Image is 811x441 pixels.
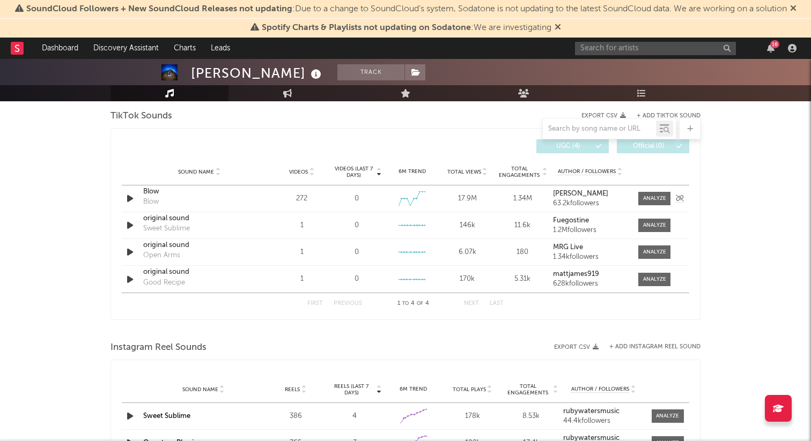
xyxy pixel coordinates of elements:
[387,168,437,176] div: 6M Trend
[553,253,628,261] div: 1.34k followers
[767,44,775,53] button: 16
[581,113,626,119] button: Export CSV
[490,301,504,307] button: Last
[277,274,327,285] div: 1
[285,386,300,393] span: Reels
[328,411,381,422] div: 4
[626,113,701,119] button: + Add TikTok Sound
[464,301,479,307] button: Next
[553,280,628,288] div: 628k followers
[505,383,552,396] span: Total Engagements
[555,24,561,32] span: Dismiss
[553,200,628,207] div: 63.2k followers
[505,411,558,422] div: 8.53k
[624,143,673,150] span: Official ( 0 )
[289,169,308,175] span: Videos
[553,217,628,225] a: Fuegostine
[553,190,628,198] a: [PERSON_NAME]
[26,5,292,13] span: SoundCloud Followers + New SoundCloud Releases not updating
[26,5,787,13] span: : Due to a change to SoundCloud's system, Sodatone is not updating to the latest SoundCloud data....
[558,168,616,175] span: Author / Followers
[191,64,324,82] div: [PERSON_NAME]
[328,383,375,396] span: Reels (last 7 days)
[446,411,499,422] div: 178k
[262,24,551,32] span: : We are investigating
[34,38,86,59] a: Dashboard
[143,267,255,278] a: original sound
[443,274,492,285] div: 170k
[553,244,583,251] strong: MRG Live
[563,408,644,415] a: rubywatersmusic
[86,38,166,59] a: Discovery Assistant
[571,386,629,393] span: Author / Followers
[554,344,599,350] button: Export CSV
[498,247,548,258] div: 180
[143,413,190,420] a: Sweet Sublime
[553,217,589,224] strong: Fuegostine
[203,38,238,59] a: Leads
[553,271,628,278] a: mattjames919
[447,169,481,175] span: Total Views
[417,301,423,306] span: of
[609,344,701,350] button: + Add Instagram Reel Sound
[143,278,185,288] div: Good Recipe
[307,301,323,307] button: First
[543,143,593,150] span: UGC ( 4 )
[355,220,359,231] div: 0
[575,42,736,55] input: Search for artists
[553,271,599,278] strong: mattjames919
[355,193,359,204] div: 0
[332,166,375,178] span: Videos (last 7 days)
[402,301,409,306] span: to
[498,193,548,204] div: 1.34M
[770,40,779,48] div: 16
[387,385,440,393] div: 6M Trend
[553,190,608,197] strong: [PERSON_NAME]
[443,193,492,204] div: 17.9M
[110,110,172,123] span: TikTok Sounds
[355,247,359,258] div: 0
[384,297,443,310] div: 1 4 4
[178,169,214,175] span: Sound Name
[143,240,255,251] a: original sound
[443,247,492,258] div: 6.07k
[498,220,548,231] div: 11.6k
[637,113,701,119] button: + Add TikTok Sound
[182,386,218,393] span: Sound Name
[143,186,255,197] a: Blow
[277,193,327,204] div: 272
[443,220,492,231] div: 146k
[166,38,203,59] a: Charts
[143,250,180,261] div: Open Arms
[453,386,486,393] span: Total Plays
[262,24,471,32] span: Spotify Charts & Playlists not updating on Sodatone
[553,244,628,251] a: MRG Live
[498,274,548,285] div: 5.31k
[617,139,689,153] button: Official(0)
[553,227,628,234] div: 1.2M followers
[337,64,404,80] button: Track
[269,411,322,422] div: 386
[334,301,362,307] button: Previous
[498,166,541,178] span: Total Engagements
[599,344,701,350] div: + Add Instagram Reel Sound
[277,220,327,231] div: 1
[536,139,609,153] button: UGC(4)
[143,197,159,207] div: Blow
[563,417,644,425] div: 44.4k followers
[563,408,620,415] strong: rubywatersmusic
[110,341,207,354] span: Instagram Reel Sounds
[543,125,656,133] input: Search by song name or URL
[143,223,190,234] div: Sweet Sublime
[355,274,359,285] div: 0
[143,213,255,224] a: original sound
[277,247,327,258] div: 1
[790,5,797,13] span: Dismiss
